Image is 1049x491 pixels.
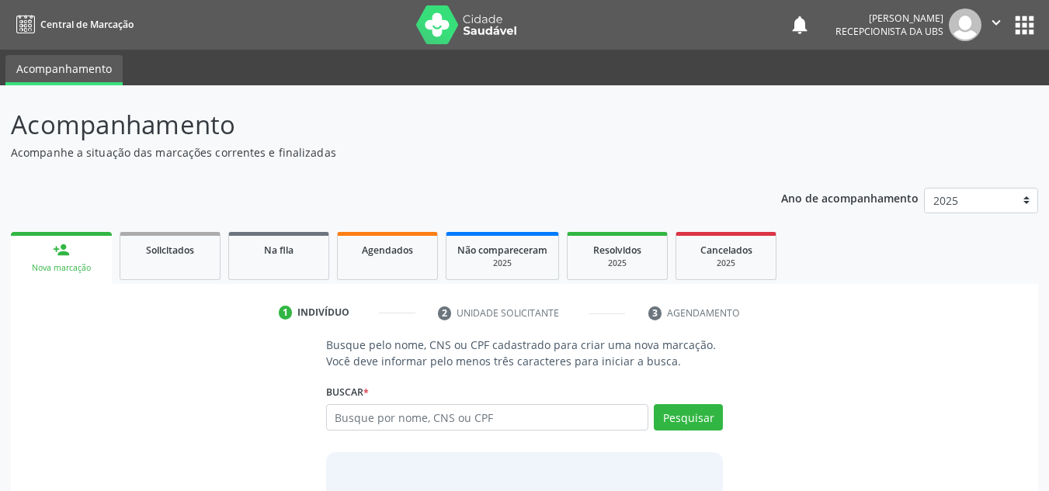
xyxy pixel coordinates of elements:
span: Não compareceram [457,244,547,257]
img: img [949,9,981,41]
span: Agendados [362,244,413,257]
p: Acompanhamento [11,105,730,144]
div: Nova marcação [22,262,101,274]
span: Central de Marcação [40,18,134,31]
p: Acompanhe a situação das marcações correntes e finalizadas [11,144,730,161]
label: Buscar [326,380,369,404]
button: notifications [789,14,811,36]
a: Acompanhamento [5,55,123,85]
span: Resolvidos [593,244,641,257]
div: person_add [53,241,70,258]
span: Recepcionista da UBS [835,25,943,38]
p: Busque pelo nome, CNS ou CPF cadastrado para criar uma nova marcação. Você deve informar pelo men... [326,337,724,369]
button: Pesquisar [654,404,723,430]
i:  [988,14,1005,31]
span: Na fila [264,244,294,257]
p: Ano de acompanhamento [781,188,919,207]
div: 2025 [578,258,656,269]
span: Cancelados [700,244,752,257]
div: 1 [279,306,293,320]
a: Central de Marcação [11,12,134,37]
div: Indivíduo [297,306,349,320]
span: Solicitados [146,244,194,257]
button:  [981,9,1011,41]
div: [PERSON_NAME] [835,12,943,25]
button: apps [1011,12,1038,39]
div: 2025 [687,258,765,269]
input: Busque por nome, CNS ou CPF [326,404,649,430]
div: 2025 [457,258,547,269]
